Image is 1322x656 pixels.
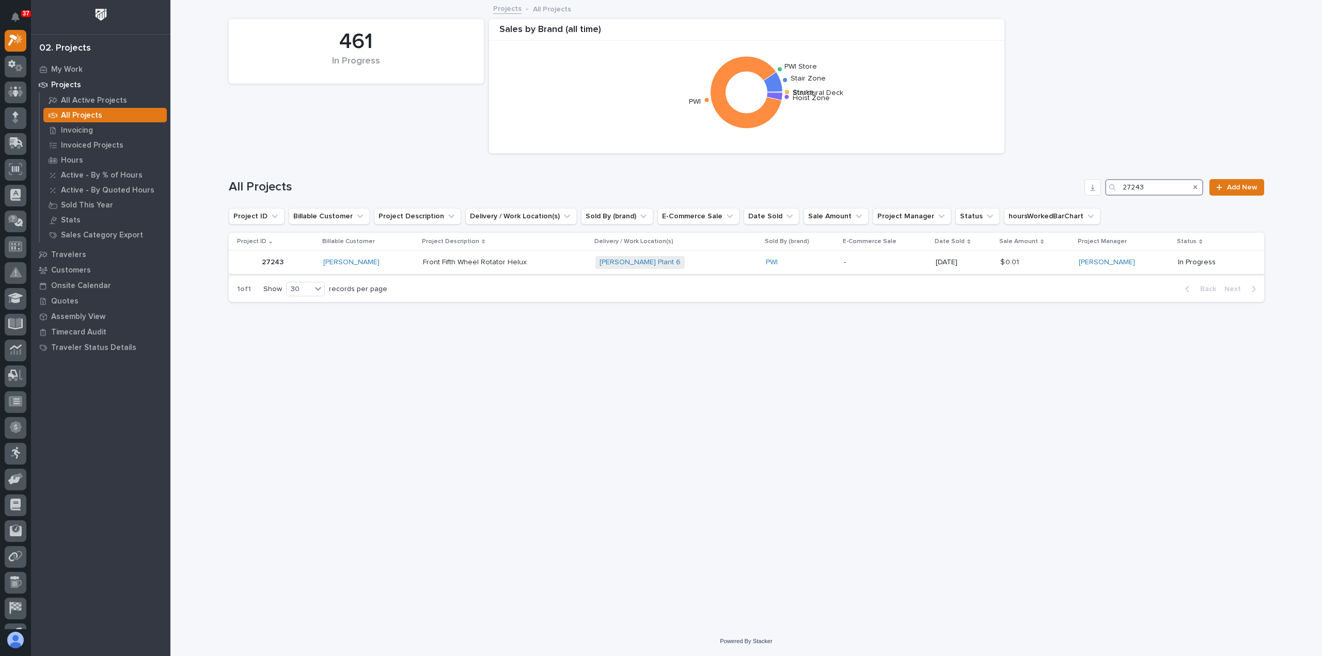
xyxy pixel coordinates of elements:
[489,24,1004,41] div: Sales by Brand (all time)
[40,213,170,227] a: Stats
[51,281,111,291] p: Onsite Calendar
[40,153,170,167] a: Hours
[322,236,375,247] p: Billable Customer
[61,231,143,240] p: Sales Category Export
[720,638,772,644] a: Powered By Stacker
[594,236,673,247] p: Delivery / Work Location(s)
[51,81,81,90] p: Projects
[23,10,29,17] p: 37
[31,309,170,324] a: Assembly View
[246,29,466,55] div: 461
[785,63,817,70] text: PWI Store
[791,75,826,83] text: Stair Zone
[793,89,814,96] text: Starke
[40,228,170,242] a: Sales Category Export
[935,236,965,247] p: Date Sold
[766,258,778,267] a: PWI
[262,256,286,267] p: 27243
[1194,284,1216,294] span: Back
[51,65,83,74] p: My Work
[31,278,170,293] a: Onsite Calendar
[744,208,799,225] button: Date Sold
[40,198,170,212] a: Sold This Year
[289,208,370,225] button: Billable Customer
[423,256,529,267] p: Front Fifth Wheel Rotator Helux
[955,208,1000,225] button: Status
[61,216,81,225] p: Stats
[61,156,83,165] p: Hours
[1220,284,1264,294] button: Next
[1177,284,1220,294] button: Back
[581,208,653,225] button: Sold By (brand)
[657,208,739,225] button: E-Commerce Sale
[61,111,102,120] p: All Projects
[936,258,992,267] p: [DATE]
[873,208,951,225] button: Project Manager
[31,262,170,278] a: Customers
[843,236,896,247] p: E-Commerce Sale
[31,324,170,340] a: Timecard Audit
[39,43,91,54] div: 02. Projects
[323,258,380,267] a: [PERSON_NAME]
[61,171,143,180] p: Active - By % of Hours
[61,186,154,195] p: Active - By Quoted Hours
[40,138,170,152] a: Invoiced Projects
[374,208,461,225] button: Project Description
[61,201,113,210] p: Sold This Year
[40,108,170,122] a: All Projects
[844,258,928,267] p: -
[329,285,387,294] p: records per page
[61,141,123,150] p: Invoiced Projects
[422,236,479,247] p: Project Description
[237,236,266,247] p: Project ID
[91,5,111,24] img: Workspace Logo
[1178,258,1247,267] p: In Progress
[600,258,681,267] a: [PERSON_NAME] Plant 6
[689,98,701,105] text: PWI
[804,208,869,225] button: Sale Amount
[1105,179,1203,196] input: Search
[61,126,93,135] p: Invoicing
[31,61,170,77] a: My Work
[51,343,136,353] p: Traveler Status Details
[1224,284,1247,294] span: Next
[1078,236,1127,247] p: Project Manager
[31,77,170,92] a: Projects
[31,247,170,262] a: Travelers
[793,89,843,97] text: Structural Deck
[5,6,26,28] button: Notifications
[31,340,170,355] a: Traveler Status Details
[999,236,1038,247] p: Sale Amount
[13,12,26,29] div: Notifications37
[493,2,522,14] a: Projects
[533,3,571,14] p: All Projects
[40,93,170,107] a: All Active Projects
[246,56,466,77] div: In Progress
[1079,258,1135,267] a: [PERSON_NAME]
[40,123,170,137] a: Invoicing
[229,277,259,302] p: 1 of 1
[40,183,170,197] a: Active - By Quoted Hours
[263,285,282,294] p: Show
[1227,184,1257,191] span: Add New
[1177,236,1197,247] p: Status
[229,208,285,225] button: Project ID
[765,236,809,247] p: Sold By (brand)
[287,284,311,295] div: 30
[793,94,830,102] text: Hoist Zone
[51,328,106,337] p: Timecard Audit
[5,629,26,651] button: users-avatar
[51,250,86,260] p: Travelers
[31,293,170,309] a: Quotes
[40,168,170,182] a: Active - By % of Hours
[51,297,78,306] p: Quotes
[61,96,127,105] p: All Active Projects
[51,312,105,322] p: Assembly View
[1209,179,1264,196] a: Add New
[229,251,1264,274] tr: 2724327243 [PERSON_NAME] Front Fifth Wheel Rotator HeluxFront Fifth Wheel Rotator Helux [PERSON_N...
[1004,208,1100,225] button: hoursWorkedBarChart
[51,266,91,275] p: Customers
[465,208,577,225] button: Delivery / Work Location(s)
[229,180,1081,195] h1: All Projects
